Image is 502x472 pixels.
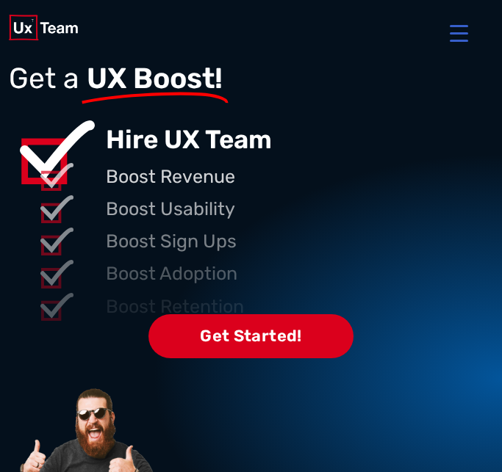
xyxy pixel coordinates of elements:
[106,195,493,223] p: Boost Usability
[106,293,493,321] p: Boost Retention
[106,120,493,159] p: Hire UX Team
[106,163,493,191] p: Boost Revenue
[106,228,493,255] p: Boost Sign Ups
[9,62,79,95] span: Get a
[148,314,354,359] span: Get Started!
[442,15,477,51] button: Menu Trigger
[87,61,223,97] span: UX Boost!
[106,260,493,288] p: Boost Adoption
